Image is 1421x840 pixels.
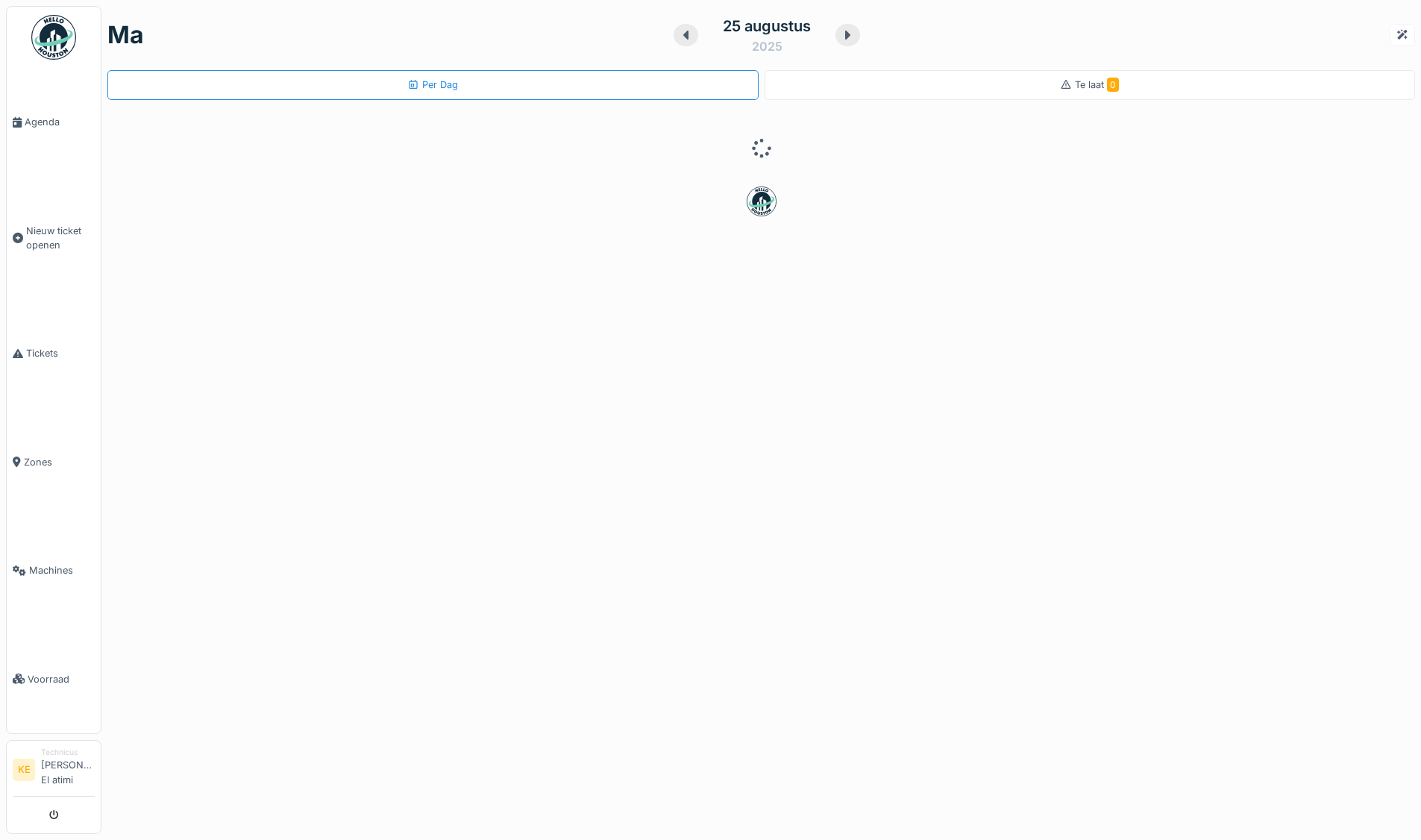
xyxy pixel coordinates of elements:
[7,176,101,299] a: Nieuw ticket openen
[723,15,811,37] div: 25 augustus
[31,15,76,60] img: Badge_color-CXgf-gQk.svg
[26,224,95,252] span: Nieuw ticket openen
[1107,78,1119,92] span: 0
[13,747,95,797] a: KE Technicus[PERSON_NAME] El atimi
[7,68,101,176] a: Agenda
[24,455,95,469] span: Zones
[28,672,95,686] span: Voorraad
[747,187,777,216] img: badge-BVDL4wpA.svg
[7,408,101,516] a: Zones
[7,516,101,624] a: Machines
[107,21,144,49] h1: ma
[41,747,95,758] div: Technicus
[25,115,95,129] span: Agenda
[13,759,35,781] li: KE
[407,78,458,92] div: Per Dag
[1075,79,1119,90] span: Te laat
[7,625,101,733] a: Voorraad
[752,37,782,55] div: 2025
[29,563,95,577] span: Machines
[41,747,95,793] li: [PERSON_NAME] El atimi
[26,346,95,360] span: Tickets
[7,299,101,407] a: Tickets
